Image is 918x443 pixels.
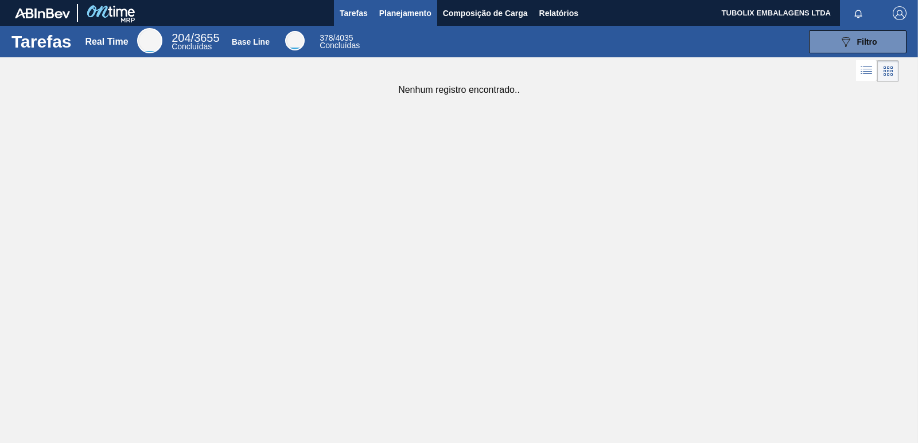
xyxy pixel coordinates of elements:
img: Logout [893,6,907,20]
span: 204 [172,32,190,44]
span: 378 [320,33,333,42]
div: Real Time [137,28,162,53]
span: Composição de Carga [443,6,528,20]
span: / 3655 [172,32,219,44]
div: Base Line [320,34,360,49]
span: Filtro [857,37,877,46]
span: Relatórios [539,6,578,20]
h1: Tarefas [11,35,72,48]
div: Base Line [232,37,270,46]
button: Filtro [809,30,907,53]
span: Concluídas [172,42,212,51]
div: Real Time [172,33,219,50]
div: Visão em Lista [856,60,877,82]
span: Concluídas [320,41,360,50]
div: Visão em Cards [877,60,899,82]
span: / 4035 [320,33,353,42]
img: TNhmsLtSVTkK8tSr43FrP2fwEKptu5GPRR3wAAAABJRU5ErkJggg== [15,8,70,18]
span: Tarefas [340,6,368,20]
span: Planejamento [379,6,431,20]
div: Real Time [85,37,128,47]
div: Base Line [285,31,305,50]
button: Notificações [840,5,877,21]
